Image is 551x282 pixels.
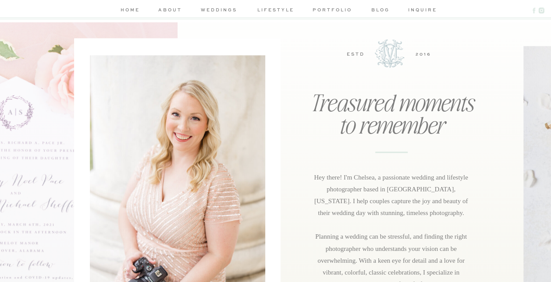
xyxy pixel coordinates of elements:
h2: Treasured moments to remember [300,91,482,108]
a: home [119,6,142,15]
h3: 2016 [404,50,443,57]
a: inquire [408,6,433,15]
a: lifestyle [255,6,297,15]
a: weddings [198,6,240,15]
a: portfolio [312,6,353,15]
h3: estd [336,50,376,57]
a: blog [368,6,393,15]
p: Hey there! I'm Chelsea, a passionate wedding and lifestyle photographer based in [GEOGRAPHIC_DATA... [309,172,473,246]
a: about [157,6,183,15]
